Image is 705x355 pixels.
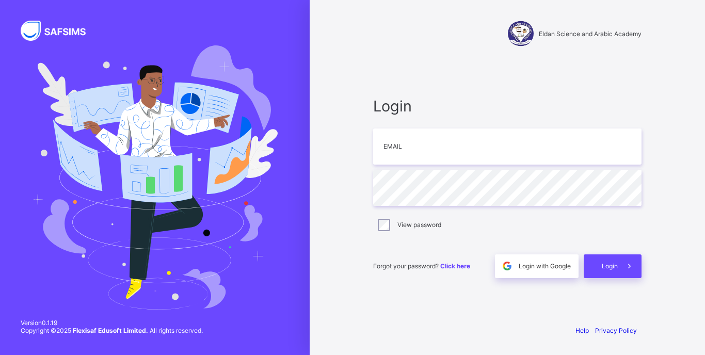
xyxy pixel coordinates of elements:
[440,262,470,270] a: Click here
[519,262,571,270] span: Login with Google
[73,327,148,334] strong: Flexisaf Edusoft Limited.
[575,327,589,334] a: Help
[602,262,618,270] span: Login
[595,327,637,334] a: Privacy Policy
[501,260,513,272] img: google.396cfc9801f0270233282035f929180a.svg
[373,262,470,270] span: Forgot your password?
[21,319,203,327] span: Version 0.1.19
[539,30,642,38] span: Eldan Science and Arabic Academy
[21,21,98,41] img: SAFSIMS Logo
[32,45,278,310] img: Hero Image
[397,221,441,229] label: View password
[373,97,642,115] span: Login
[21,327,203,334] span: Copyright © 2025 All rights reserved.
